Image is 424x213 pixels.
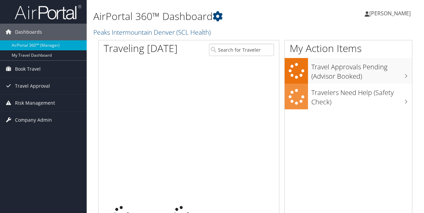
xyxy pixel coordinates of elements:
span: Book Travel [15,61,41,77]
h1: My Action Items [285,41,412,55]
a: Travelers Need Help (Safety Check) [285,84,412,109]
span: [PERSON_NAME] [369,10,411,17]
img: airportal-logo.png [15,4,81,20]
span: Risk Management [15,95,55,111]
h3: Travel Approvals Pending (Advisor Booked) [311,59,412,81]
a: Travel Approvals Pending (Advisor Booked) [285,58,412,84]
h1: AirPortal 360™ Dashboard [93,9,309,23]
input: Search for Traveler [209,44,274,56]
h3: Travelers Need Help (Safety Check) [311,85,412,107]
a: Peaks Intermountain Denver (SCL Health) [93,28,212,37]
span: Company Admin [15,112,52,128]
h1: Traveling [DATE] [104,41,178,55]
span: Travel Approval [15,78,50,94]
span: Dashboards [15,24,42,40]
a: [PERSON_NAME] [365,3,417,23]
